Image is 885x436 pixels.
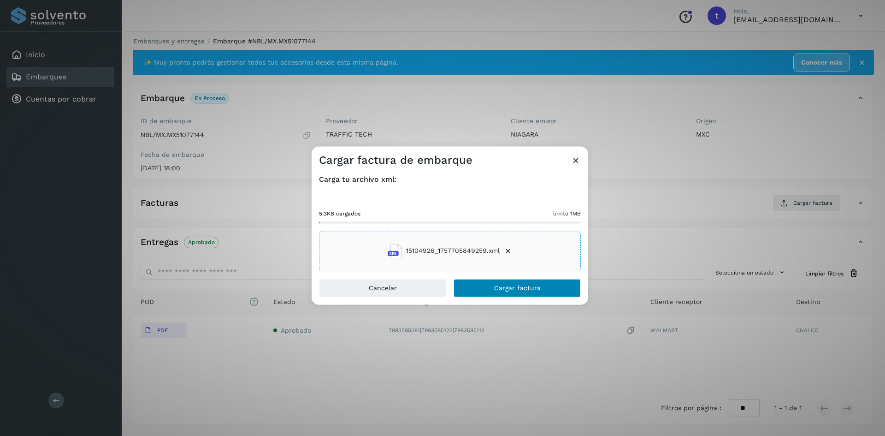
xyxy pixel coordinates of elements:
span: Cancelar [369,285,397,291]
span: Cargar factura [494,285,541,291]
button: Cargar factura [454,279,581,297]
span: 5.3KB cargados [319,209,360,218]
span: límite 1MB [553,209,581,218]
h3: Cargar factura de embarque [319,154,472,167]
span: 15104926_1757705849259.xml [406,246,500,256]
h4: Carga tu archivo xml: [319,175,581,184]
button: Cancelar [319,279,446,297]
